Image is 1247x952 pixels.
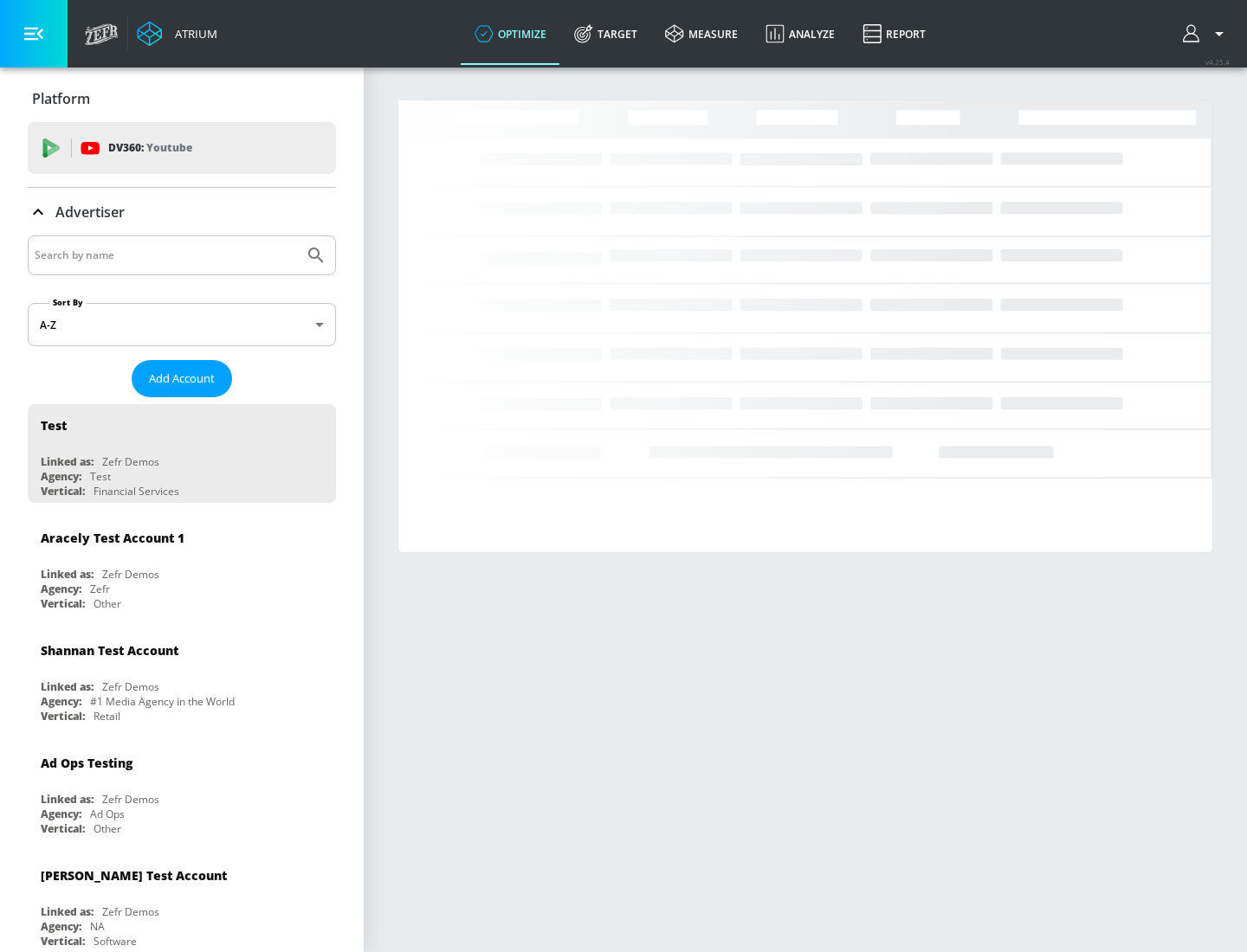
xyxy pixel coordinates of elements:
[94,484,179,499] div: Financial Services
[651,3,752,65] a: measure
[41,596,85,611] div: Vertical:
[102,792,159,807] div: Zefr Demos
[28,188,336,236] div: Advertiser
[41,934,85,949] div: Vertical:
[1205,57,1230,67] span: v 4.25.4
[94,821,121,836] div: Other
[90,582,110,596] div: Zefr
[102,567,159,582] div: Zefr Demos
[41,417,67,434] div: Test
[146,138,192,157] p: Youtube
[461,3,560,65] a: optimize
[32,89,90,108] p: Platform
[41,530,184,546] div: Aracely Test Account 1
[41,792,94,807] div: Linked as:
[41,694,81,709] div: Agency:
[137,21,217,47] a: Atrium
[28,517,336,615] div: Aracely Test Account 1Linked as:Zefr DemosAgency:ZefrVertical:Other
[28,629,336,728] div: Shannan Test AccountLinked as:Zefr DemosAgency:#1 Media Agency in the WorldVertical:Retail
[41,454,94,469] div: Linked as:
[108,138,192,158] p: DV360:
[41,642,178,659] div: Shannan Test Account
[102,679,159,694] div: Zefr Demos
[41,469,81,484] div: Agency:
[41,567,94,582] div: Linked as:
[41,582,81,596] div: Agency:
[90,919,105,934] div: NA
[41,679,94,694] div: Linked as:
[28,404,336,503] div: TestLinked as:Zefr DemosAgency:TestVertical:Financial Services
[752,3,849,65] a: Analyze
[168,26,217,42] div: Atrium
[28,742,336,840] div: Ad Ops TestingLinked as:Zefr DemosAgency:Ad OpsVertical:Other
[149,369,215,389] span: Add Account
[560,3,651,65] a: Target
[35,244,297,267] input: Search by name
[41,755,132,771] div: Ad Ops Testing
[41,807,81,821] div: Agency:
[90,807,125,821] div: Ad Ops
[102,454,159,469] div: Zefr Demos
[132,360,232,397] button: Add Account
[41,919,81,934] div: Agency:
[94,596,121,611] div: Other
[41,484,85,499] div: Vertical:
[94,709,120,724] div: Retail
[41,904,94,919] div: Linked as:
[90,469,111,484] div: Test
[28,122,336,174] div: DV360: Youtube
[90,694,235,709] div: #1 Media Agency in the World
[28,74,336,123] div: Platform
[102,904,159,919] div: Zefr Demos
[41,709,85,724] div: Vertical:
[49,297,87,308] label: Sort By
[28,303,336,346] div: A-Z
[41,867,227,884] div: [PERSON_NAME] Test Account
[55,203,125,222] p: Advertiser
[94,934,137,949] div: Software
[41,821,85,836] div: Vertical:
[849,3,940,65] a: Report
